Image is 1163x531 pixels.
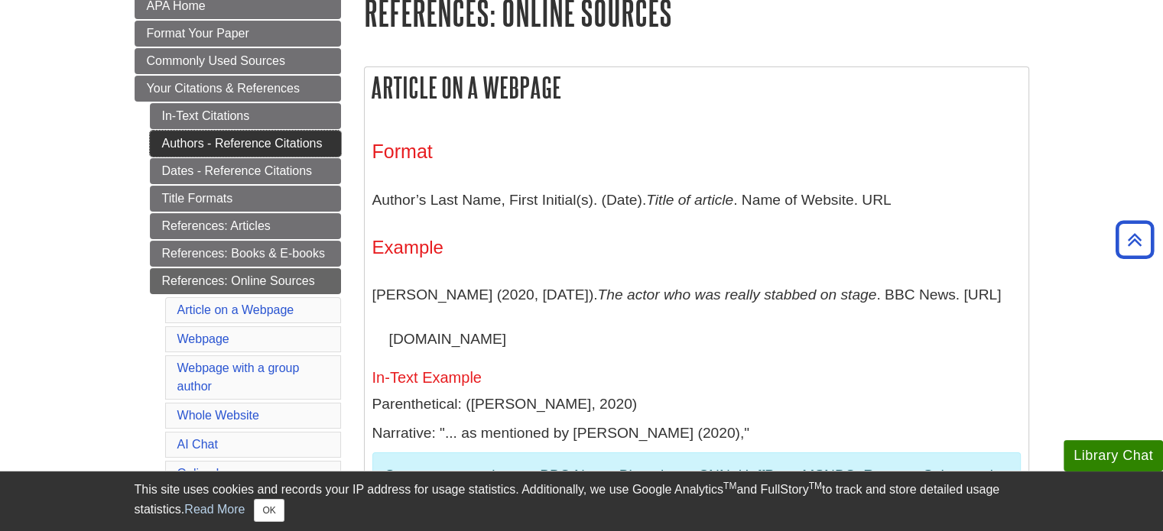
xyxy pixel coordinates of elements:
[372,273,1021,361] p: [PERSON_NAME] (2020, [DATE]). . BBC News. [URL][DOMAIN_NAME]
[150,268,341,294] a: References: Online Sources
[598,287,877,303] i: The actor who was really stabbed on stage
[150,158,341,184] a: Dates - Reference Citations
[177,409,259,422] a: Whole Website
[809,481,822,491] sup: TM
[385,465,1009,509] p: Common examples are BBC News, Bloomberg, CNN, HuffPost, MSNBC, Reuters, Salon, and Vox.
[135,481,1029,522] div: This site uses cookies and records your IP address for usage statistics. Additionally, we use Goo...
[147,82,300,95] span: Your Citations & References
[1110,229,1159,250] a: Back to Top
[135,21,341,47] a: Format Your Paper
[372,238,1021,257] h4: Example
[372,141,1021,163] h3: Format
[150,186,341,212] a: Title Formats
[150,241,341,267] a: References: Books & E-books
[135,76,341,102] a: Your Citations & References
[150,213,341,239] a: References: Articles
[177,361,300,393] a: Webpage with a group author
[372,369,1021,386] h5: In-Text Example
[723,481,736,491] sup: TM
[150,131,341,157] a: Authors - Reference Citations
[135,48,341,74] a: Commonly Used Sources
[1064,440,1163,471] button: Library Chat
[254,499,284,522] button: Close
[365,67,1028,108] h2: Article on a Webpage
[150,103,341,129] a: In-Text Citations
[147,27,249,40] span: Format Your Paper
[177,332,229,345] a: Webpage
[177,467,250,480] a: Online Image
[646,192,733,208] i: Title of article
[147,54,285,67] span: Commonly Used Sources
[184,503,245,516] a: Read More
[177,438,218,451] a: AI Chat
[372,423,1021,445] p: Narrative: "... as mentioned by [PERSON_NAME] (2020),"
[372,393,1021,416] p: Parenthetical: ([PERSON_NAME], 2020)
[177,303,294,316] a: Article on a Webpage
[372,178,1021,222] p: Author’s Last Name, First Initial(s). (Date). . Name of Website. URL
